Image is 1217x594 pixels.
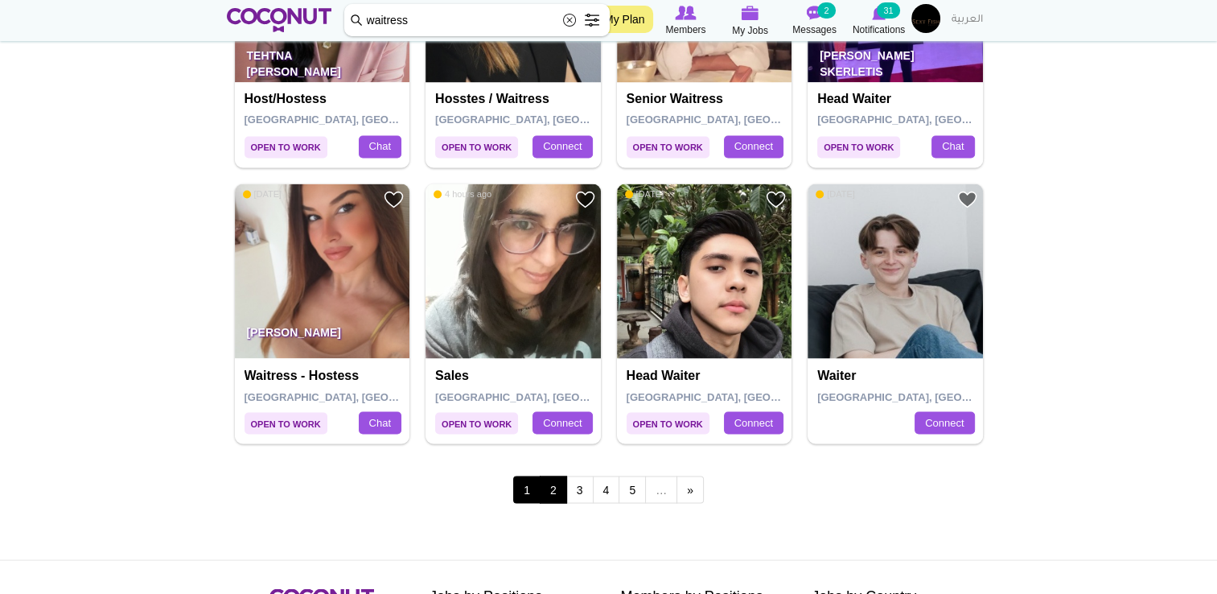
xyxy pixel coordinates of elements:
[227,8,332,32] img: Home
[566,476,594,503] a: 3
[817,390,1046,402] span: [GEOGRAPHIC_DATA], [GEOGRAPHIC_DATA]
[817,136,900,158] span: Open to Work
[847,4,911,38] a: Notifications Notifications 31
[435,113,664,126] span: [GEOGRAPHIC_DATA], [GEOGRAPHIC_DATA]
[243,188,282,200] span: [DATE]
[724,135,783,158] a: Connect
[807,6,823,20] img: Messages
[627,92,787,106] h4: Senior Waitress
[675,6,696,20] img: Browse Members
[596,6,653,33] a: My Plan
[783,4,847,38] a: Messages Messages 2
[627,136,709,158] span: Open to Work
[872,6,886,20] img: Notifications
[245,390,474,402] span: [GEOGRAPHIC_DATA], [GEOGRAPHIC_DATA]
[435,92,595,106] h4: Hosstes / Waitress
[944,4,991,36] a: العربية
[435,390,664,402] span: [GEOGRAPHIC_DATA], [GEOGRAPHIC_DATA]
[817,2,835,19] small: 2
[384,189,404,209] a: Add to Favourites
[435,136,518,158] span: Open to Work
[435,412,518,434] span: Open to Work
[817,113,1046,126] span: [GEOGRAPHIC_DATA], [GEOGRAPHIC_DATA]
[665,22,705,38] span: Members
[877,2,899,19] small: 31
[853,22,905,38] span: Notifications
[676,476,704,503] a: next ›
[540,476,567,503] a: 2
[817,368,977,382] h4: Waiter
[235,37,410,82] p: Tehtna [PERSON_NAME]
[766,189,786,209] a: Add to Favourites
[344,4,610,36] input: Search members by role or city
[742,6,759,20] img: My Jobs
[627,113,856,126] span: [GEOGRAPHIC_DATA], [GEOGRAPHIC_DATA]
[627,368,787,382] h4: Head Waiter
[625,188,664,200] span: [DATE]
[931,135,974,158] a: Chat
[619,476,646,503] a: 5
[532,411,592,434] a: Connect
[235,313,410,358] p: [PERSON_NAME]
[816,188,855,200] span: [DATE]
[245,368,405,382] h4: Waitress - hostess
[245,136,327,158] span: Open to Work
[817,92,977,106] h4: Head Waiter
[654,4,718,38] a: Browse Members Members
[718,4,783,39] a: My Jobs My Jobs
[645,476,677,503] span: …
[359,135,401,158] a: Chat
[724,411,783,434] a: Connect
[627,390,856,402] span: [GEOGRAPHIC_DATA], [GEOGRAPHIC_DATA]
[513,476,541,503] span: 1
[593,476,620,503] a: 4
[245,92,405,106] h4: Host/Hostess
[245,412,327,434] span: Open to Work
[808,37,983,82] p: [PERSON_NAME] Skerletis
[245,113,474,126] span: [GEOGRAPHIC_DATA], [GEOGRAPHIC_DATA]
[434,188,491,200] span: 4 hours ago
[792,22,837,38] span: Messages
[957,189,977,209] a: Add to Favourites
[575,189,595,209] a: Add to Favourites
[732,23,768,39] span: My Jobs
[915,411,974,434] a: Connect
[627,412,709,434] span: Open to Work
[359,411,401,434] a: Chat
[532,135,592,158] a: Connect
[435,368,595,382] h4: Sales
